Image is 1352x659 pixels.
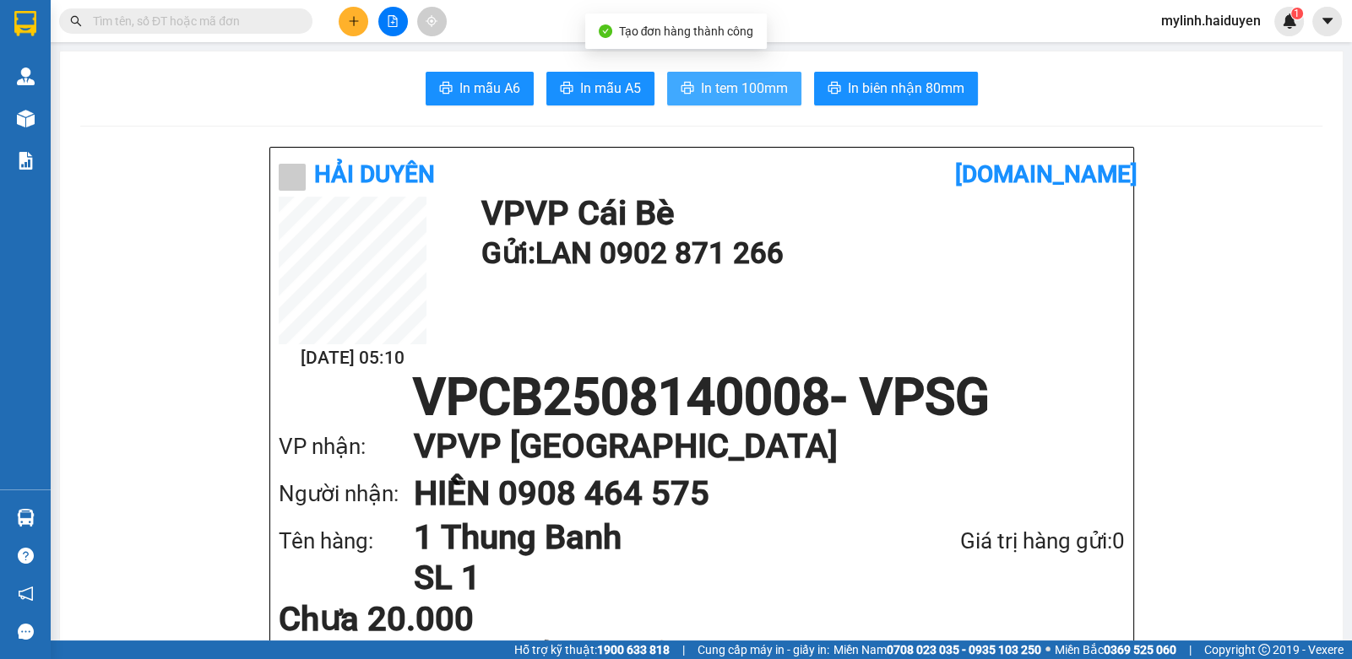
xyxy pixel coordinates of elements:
[17,509,35,527] img: warehouse-icon
[1294,8,1300,19] span: 1
[378,7,408,36] button: file-add
[597,643,670,656] strong: 1900 633 818
[514,640,670,659] span: Hỗ trợ kỹ thuật:
[814,72,978,105] button: printerIn biên nhận 80mm
[70,15,82,27] span: search
[667,72,801,105] button: printerIn tem 100mm
[439,81,453,97] span: printer
[698,640,829,659] span: Cung cấp máy in - giấy in:
[1148,10,1274,31] span: mylinh.haiduyen
[1189,640,1192,659] span: |
[459,78,520,99] span: In mẫu A6
[1291,8,1303,19] sup: 1
[481,230,1116,277] h1: Gửi: LAN 0902 871 266
[1312,7,1342,36] button: caret-down
[426,15,437,27] span: aim
[619,24,754,38] span: Tạo đơn hàng thành công
[560,81,573,97] span: printer
[682,640,685,659] span: |
[955,160,1138,188] b: [DOMAIN_NAME]
[348,15,360,27] span: plus
[18,624,34,640] span: message
[887,643,1041,656] strong: 0708 023 035 - 0935 103 250
[279,429,414,464] div: VP nhận:
[828,81,841,97] span: printer
[18,548,34,564] span: question-circle
[414,423,1091,470] h1: VP VP [GEOGRAPHIC_DATA]
[18,586,34,602] span: notification
[546,72,654,105] button: printerIn mẫu A5
[17,152,35,170] img: solution-icon
[599,24,612,38] span: check-circle
[93,12,292,30] input: Tìm tên, số ĐT hoặc mã đơn
[17,110,35,127] img: warehouse-icon
[426,72,534,105] button: printerIn mẫu A6
[701,78,788,99] span: In tem 100mm
[1055,640,1176,659] span: Miền Bắc
[1045,646,1051,653] span: ⚪️
[417,7,447,36] button: aim
[279,477,414,511] div: Người nhận:
[279,524,414,559] div: Tên hàng:
[414,470,1091,517] h1: HIỀN 0908 464 575
[848,78,964,99] span: In biên nhận 80mm
[833,640,1041,659] span: Miền Nam
[279,602,558,636] div: Chưa 20.000
[1282,14,1297,29] img: icon-new-feature
[1104,643,1176,656] strong: 0369 525 060
[414,517,871,558] h1: 1 Thung Banh
[339,7,368,36] button: plus
[14,11,36,36] img: logo-vxr
[580,78,641,99] span: In mẫu A5
[17,68,35,85] img: warehouse-icon
[481,197,1116,230] h1: VP VP Cái Bè
[1258,644,1270,656] span: copyright
[414,558,871,598] h1: SL 1
[1320,14,1335,29] span: caret-down
[279,344,426,372] h2: [DATE] 05:10
[279,372,1125,423] h1: VPCB2508140008 - VPSG
[681,81,694,97] span: printer
[314,160,435,188] b: Hải Duyên
[871,524,1125,559] div: Giá trị hàng gửi: 0
[387,15,399,27] span: file-add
